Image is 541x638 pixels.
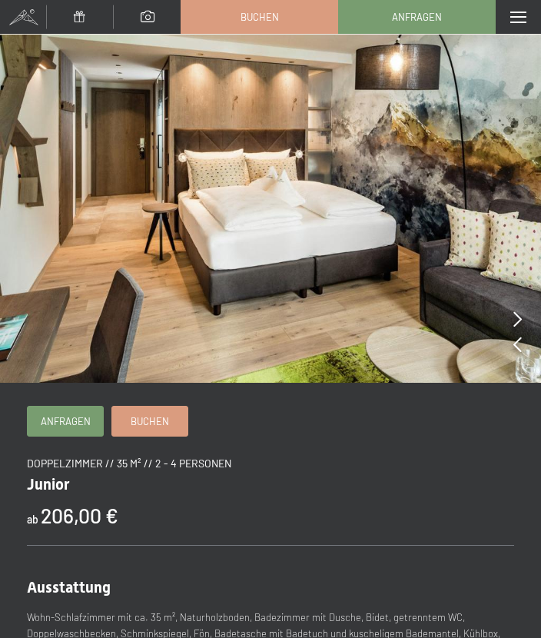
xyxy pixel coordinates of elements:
[392,10,442,24] span: Anfragen
[41,503,118,527] b: 206,00 €
[41,414,91,428] span: Anfragen
[27,578,111,596] span: Ausstattung
[27,475,70,493] span: Junior
[28,407,103,436] a: Anfragen
[181,1,337,33] a: Buchen
[131,414,169,428] span: Buchen
[339,1,495,33] a: Anfragen
[27,457,231,470] span: Doppelzimmer // 35 m² // 2 - 4 Personen
[241,10,279,24] span: Buchen
[112,407,188,436] a: Buchen
[27,513,38,526] span: ab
